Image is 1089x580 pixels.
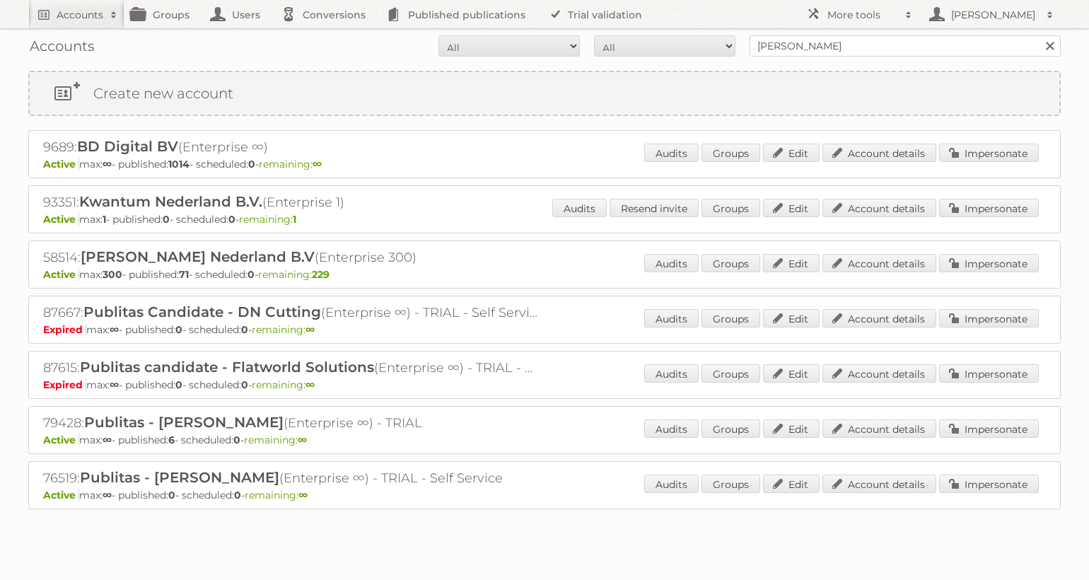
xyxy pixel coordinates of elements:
[822,475,936,493] a: Account details
[763,475,820,493] a: Edit
[175,323,182,336] strong: 0
[763,419,820,438] a: Edit
[43,303,538,322] h2: 87667: (Enterprise ∞) - TRIAL - Self Service
[701,144,760,162] a: Groups
[43,359,538,377] h2: 87615: (Enterprise ∞) - TRIAL - Self Service
[610,199,699,217] a: Resend invite
[43,138,538,156] h2: 9689: (Enterprise ∞)
[939,254,1039,272] a: Impersonate
[168,489,175,501] strong: 0
[77,138,178,155] span: BD Digital BV
[81,248,315,265] span: [PERSON_NAME] Nederland B.V
[939,419,1039,438] a: Impersonate
[313,158,322,170] strong: ∞
[43,434,1046,446] p: max: - published: - scheduled: -
[763,199,820,217] a: Edit
[763,144,820,162] a: Edit
[644,144,699,162] a: Audits
[43,323,86,336] span: Expired
[252,323,315,336] span: remaining:
[701,364,760,383] a: Groups
[103,213,106,226] strong: 1
[43,193,538,211] h2: 93351: (Enterprise 1)
[163,213,170,226] strong: 0
[644,419,699,438] a: Audits
[305,378,315,391] strong: ∞
[822,144,936,162] a: Account details
[312,268,330,281] strong: 229
[644,309,699,327] a: Audits
[233,434,240,446] strong: 0
[43,378,1046,391] p: max: - published: - scheduled: -
[43,489,1046,501] p: max: - published: - scheduled: -
[244,434,307,446] span: remaining:
[644,475,699,493] a: Audits
[939,309,1039,327] a: Impersonate
[57,8,103,22] h2: Accounts
[79,193,262,210] span: Kwantum Nederland B.V.
[552,199,607,217] a: Audits
[241,378,248,391] strong: 0
[43,213,1046,226] p: max: - published: - scheduled: -
[43,158,1046,170] p: max: - published: - scheduled: -
[43,414,538,432] h2: 79428: (Enterprise ∞) - TRIAL
[701,309,760,327] a: Groups
[939,475,1039,493] a: Impersonate
[43,323,1046,336] p: max: - published: - scheduled: -
[822,199,936,217] a: Account details
[701,475,760,493] a: Groups
[168,158,190,170] strong: 1014
[822,419,936,438] a: Account details
[43,489,79,501] span: Active
[701,199,760,217] a: Groups
[248,158,255,170] strong: 0
[43,268,1046,281] p: max: - published: - scheduled: -
[822,364,936,383] a: Account details
[644,254,699,272] a: Audits
[103,434,112,446] strong: ∞
[701,419,760,438] a: Groups
[43,158,79,170] span: Active
[939,364,1039,383] a: Impersonate
[43,469,538,487] h2: 76519: (Enterprise ∞) - TRIAL - Self Service
[644,364,699,383] a: Audits
[43,268,79,281] span: Active
[179,268,189,281] strong: 71
[259,158,322,170] span: remaining:
[103,489,112,501] strong: ∞
[293,213,296,226] strong: 1
[84,414,284,431] span: Publitas - [PERSON_NAME]
[103,268,122,281] strong: 300
[822,254,936,272] a: Account details
[939,199,1039,217] a: Impersonate
[298,434,307,446] strong: ∞
[175,378,182,391] strong: 0
[43,213,79,226] span: Active
[43,378,86,391] span: Expired
[245,489,308,501] span: remaining:
[103,158,112,170] strong: ∞
[948,8,1039,22] h2: [PERSON_NAME]
[30,72,1059,115] a: Create new account
[228,213,235,226] strong: 0
[110,378,119,391] strong: ∞
[822,309,936,327] a: Account details
[701,254,760,272] a: Groups
[939,144,1039,162] a: Impersonate
[239,213,296,226] span: remaining:
[241,323,248,336] strong: 0
[763,364,820,383] a: Edit
[43,434,79,446] span: Active
[827,8,898,22] h2: More tools
[305,323,315,336] strong: ∞
[83,303,321,320] span: Publitas Candidate - DN Cutting
[168,434,175,446] strong: 6
[248,268,255,281] strong: 0
[110,323,119,336] strong: ∞
[298,489,308,501] strong: ∞
[80,359,374,376] span: Publitas candidate - Flatworld Solutions
[234,489,241,501] strong: 0
[80,469,279,486] span: Publitas - [PERSON_NAME]
[252,378,315,391] span: remaining:
[43,248,538,267] h2: 58514: (Enterprise 300)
